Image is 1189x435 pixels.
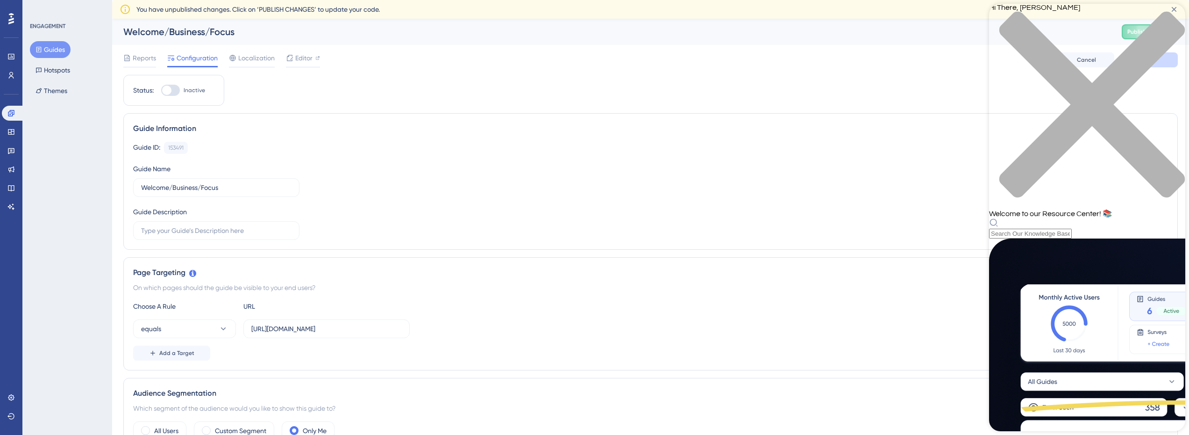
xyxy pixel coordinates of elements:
[133,403,1168,414] div: Which segment of the audience would you like to show this guide to?
[133,85,154,96] div: Status:
[295,52,313,64] span: Editor
[133,142,160,154] div: Guide ID:
[141,323,161,334] span: equals
[141,225,292,236] input: Type your Guide’s Description here
[168,144,184,152] div: 153491
[243,301,346,312] div: URL
[238,52,275,64] span: Localization
[30,41,71,58] button: Guides
[136,4,380,15] span: You have unpublished changes. Click on ‘PUBLISH CHANGES’ to update your code.
[133,163,171,174] div: Guide Name
[184,87,205,94] span: Inactive
[133,319,236,338] button: equals
[3,6,20,22] img: launcher-image-alternative-text
[251,324,402,334] input: yourwebsite.com/path
[133,267,1168,278] div: Page Targeting
[133,123,1168,134] div: Guide Information
[30,22,65,30] div: ENGAGEMENT
[159,349,194,357] span: Add a Target
[123,25,1098,38] div: Welcome/Business/Focus
[22,2,58,14] span: Need Help?
[133,282,1168,293] div: On which pages should the guide be visible to your end users?
[133,52,156,64] span: Reports
[177,52,218,64] span: Configuration
[141,182,292,193] input: Type your Guide’s Name here
[133,206,187,217] div: Guide Description
[133,346,210,361] button: Add a Target
[133,388,1168,399] div: Audience Segmentation
[30,82,73,99] button: Themes
[133,301,236,312] div: Choose A Rule
[30,62,76,79] button: Hotspots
